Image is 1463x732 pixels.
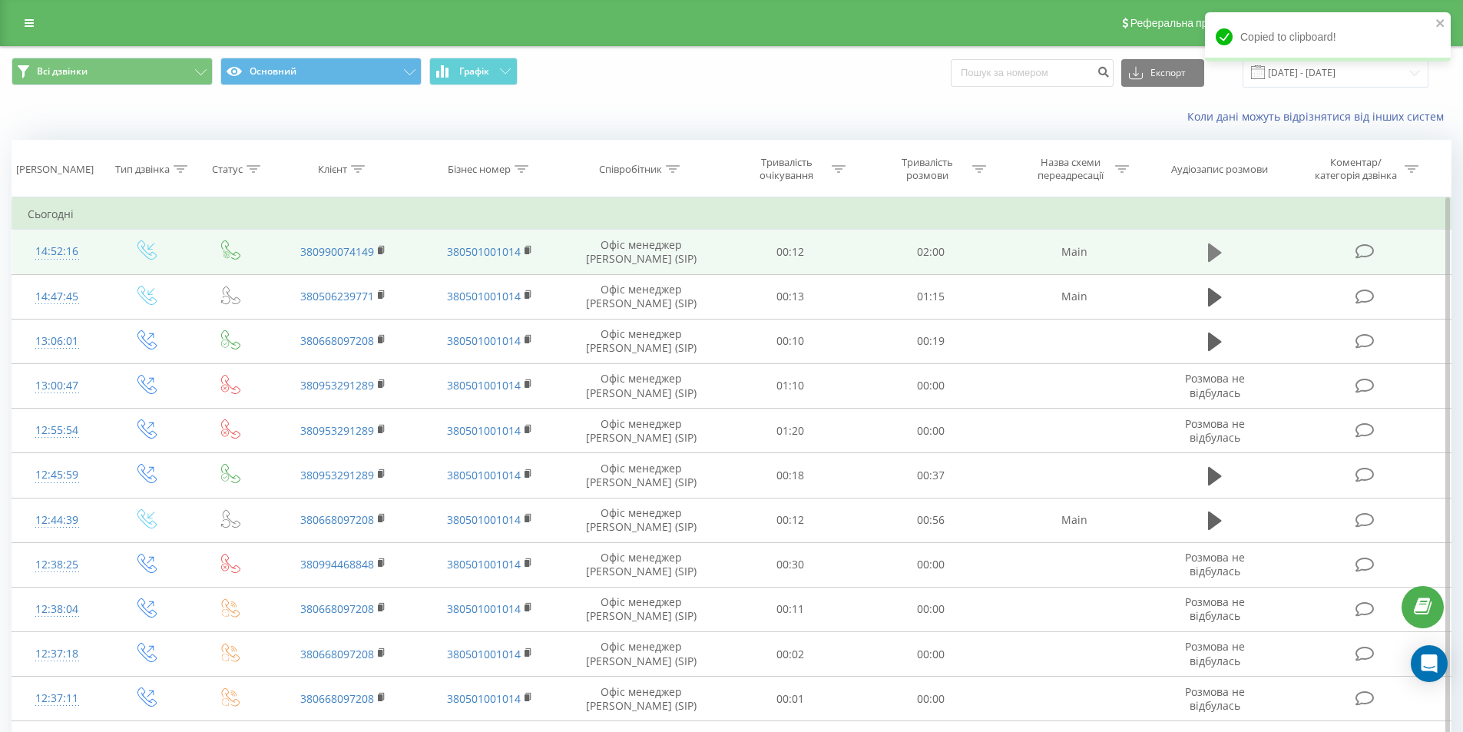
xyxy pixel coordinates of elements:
[1001,274,1147,319] td: Main
[28,684,87,714] div: 12:37:11
[447,557,521,571] a: 380501001014
[447,289,521,303] a: 380501001014
[1187,109,1451,124] a: Коли дані можуть відрізнятися вiд інших систем
[563,677,720,721] td: Офіс менеджер [PERSON_NAME] (SIP)
[447,378,521,392] a: 380501001014
[861,542,1001,587] td: 00:00
[563,274,720,319] td: Офіс менеджер [PERSON_NAME] (SIP)
[28,416,87,445] div: 12:55:54
[720,319,861,363] td: 00:10
[300,468,374,482] a: 380953291289
[563,453,720,498] td: Офіс менеджер [PERSON_NAME] (SIP)
[429,58,518,85] button: Графік
[886,156,968,182] div: Тривалість розмови
[861,319,1001,363] td: 00:19
[447,423,521,438] a: 380501001014
[447,512,521,527] a: 380501001014
[28,505,87,535] div: 12:44:39
[1185,371,1245,399] span: Розмова не відбулась
[28,371,87,401] div: 13:00:47
[1001,498,1147,542] td: Main
[563,230,720,274] td: Офіс менеджер [PERSON_NAME] (SIP)
[720,498,861,542] td: 00:12
[861,274,1001,319] td: 01:15
[28,237,87,267] div: 14:52:16
[212,163,243,176] div: Статус
[300,691,374,706] a: 380668097208
[300,557,374,571] a: 380994468848
[28,550,87,580] div: 12:38:25
[447,601,521,616] a: 380501001014
[1185,595,1245,623] span: Розмова не відбулась
[300,512,374,527] a: 380668097208
[563,363,720,408] td: Офіс менеджер [PERSON_NAME] (SIP)
[300,423,374,438] a: 380953291289
[1311,156,1401,182] div: Коментар/категорія дзвінка
[28,595,87,624] div: 12:38:04
[28,639,87,669] div: 12:37:18
[28,282,87,312] div: 14:47:45
[115,163,170,176] div: Тип дзвінка
[563,498,720,542] td: Офіс менеджер [PERSON_NAME] (SIP)
[720,542,861,587] td: 00:30
[861,498,1001,542] td: 00:56
[28,460,87,490] div: 12:45:59
[318,163,347,176] div: Клієнт
[447,468,521,482] a: 380501001014
[1185,550,1245,578] span: Розмова не відбулась
[861,230,1001,274] td: 02:00
[220,58,422,85] button: Основний
[599,163,662,176] div: Співробітник
[28,326,87,356] div: 13:06:01
[300,601,374,616] a: 380668097208
[720,677,861,721] td: 00:01
[720,453,861,498] td: 00:18
[448,163,511,176] div: Бізнес номер
[447,691,521,706] a: 380501001014
[300,378,374,392] a: 380953291289
[1185,639,1245,667] span: Розмова не відбулась
[37,65,88,78] span: Всі дзвінки
[720,632,861,677] td: 00:02
[1185,416,1245,445] span: Розмова не відбулась
[861,587,1001,631] td: 00:00
[861,677,1001,721] td: 00:00
[720,587,861,631] td: 00:11
[563,542,720,587] td: Офіс менеджер [PERSON_NAME] (SIP)
[16,163,94,176] div: [PERSON_NAME]
[1205,12,1451,61] div: Copied to clipboard!
[1130,17,1243,29] span: Реферальна програма
[447,333,521,348] a: 380501001014
[12,199,1451,230] td: Сьогодні
[861,453,1001,498] td: 00:37
[1185,684,1245,713] span: Розмова не відбулась
[1121,59,1204,87] button: Експорт
[300,333,374,348] a: 380668097208
[861,632,1001,677] td: 00:00
[12,58,213,85] button: Всі дзвінки
[1411,645,1448,682] div: Open Intercom Messenger
[720,409,861,453] td: 01:20
[861,409,1001,453] td: 00:00
[563,409,720,453] td: Офіс менеджер [PERSON_NAME] (SIP)
[300,289,374,303] a: 380506239771
[563,632,720,677] td: Офіс менеджер [PERSON_NAME] (SIP)
[563,587,720,631] td: Офіс менеджер [PERSON_NAME] (SIP)
[563,319,720,363] td: Офіс менеджер [PERSON_NAME] (SIP)
[720,363,861,408] td: 01:10
[720,274,861,319] td: 00:13
[300,244,374,259] a: 380990074149
[1171,163,1268,176] div: Аудіозапис розмови
[447,244,521,259] a: 380501001014
[746,156,828,182] div: Тривалість очікування
[951,59,1114,87] input: Пошук за номером
[300,647,374,661] a: 380668097208
[1029,156,1111,182] div: Назва схеми переадресації
[1001,230,1147,274] td: Main
[720,230,861,274] td: 00:12
[861,363,1001,408] td: 00:00
[459,66,489,77] span: Графік
[1435,17,1446,31] button: close
[447,647,521,661] a: 380501001014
